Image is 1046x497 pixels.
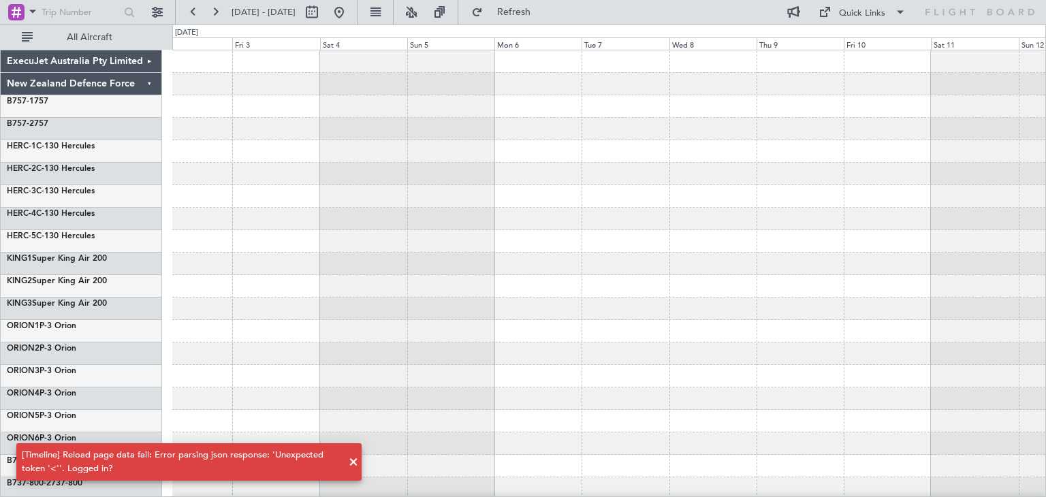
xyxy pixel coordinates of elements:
[7,277,32,285] span: KING2
[465,1,547,23] button: Refresh
[7,142,36,150] span: HERC-1
[7,367,76,375] a: ORION3P-3 Orion
[35,33,144,42] span: All Aircraft
[7,187,36,195] span: HERC-3
[7,187,95,195] a: HERC-3C-130 Hercules
[7,165,36,173] span: HERC-2
[7,210,36,218] span: HERC-4
[7,322,39,330] span: ORION1
[486,7,543,17] span: Refresh
[407,37,494,50] div: Sun 5
[7,255,32,263] span: KING1
[931,37,1018,50] div: Sat 11
[7,120,34,128] span: B757-2
[7,277,107,285] a: KING2Super King Air 200
[7,255,107,263] a: KING1Super King Air 200
[22,449,341,475] div: [Timeline] Reload page data fail: Error parsing json response: 'Unexpected token '<''. Logged in?
[7,412,76,420] a: ORION5P-3 Orion
[15,27,148,48] button: All Aircraft
[7,344,76,353] a: ORION2P-3 Orion
[145,37,232,50] div: Thu 2
[582,37,669,50] div: Tue 7
[320,37,407,50] div: Sat 4
[7,344,39,353] span: ORION2
[7,210,95,218] a: HERC-4C-130 Hercules
[175,27,198,39] div: [DATE]
[7,165,95,173] a: HERC-2C-130 Hercules
[7,300,32,308] span: KING3
[757,37,844,50] div: Thu 9
[669,37,757,50] div: Wed 8
[7,97,34,106] span: B757-1
[7,97,48,106] a: B757-1757
[7,322,76,330] a: ORION1P-3 Orion
[494,37,582,50] div: Mon 6
[812,1,913,23] button: Quick Links
[7,120,48,128] a: B757-2757
[7,300,107,308] a: KING3Super King Air 200
[232,6,296,18] span: [DATE] - [DATE]
[7,142,95,150] a: HERC-1C-130 Hercules
[7,389,39,398] span: ORION4
[839,7,885,20] div: Quick Links
[42,2,120,22] input: Trip Number
[7,232,95,240] a: HERC-5C-130 Hercules
[844,37,931,50] div: Fri 10
[7,232,36,240] span: HERC-5
[7,389,76,398] a: ORION4P-3 Orion
[7,367,39,375] span: ORION3
[7,412,39,420] span: ORION5
[232,37,319,50] div: Fri 3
